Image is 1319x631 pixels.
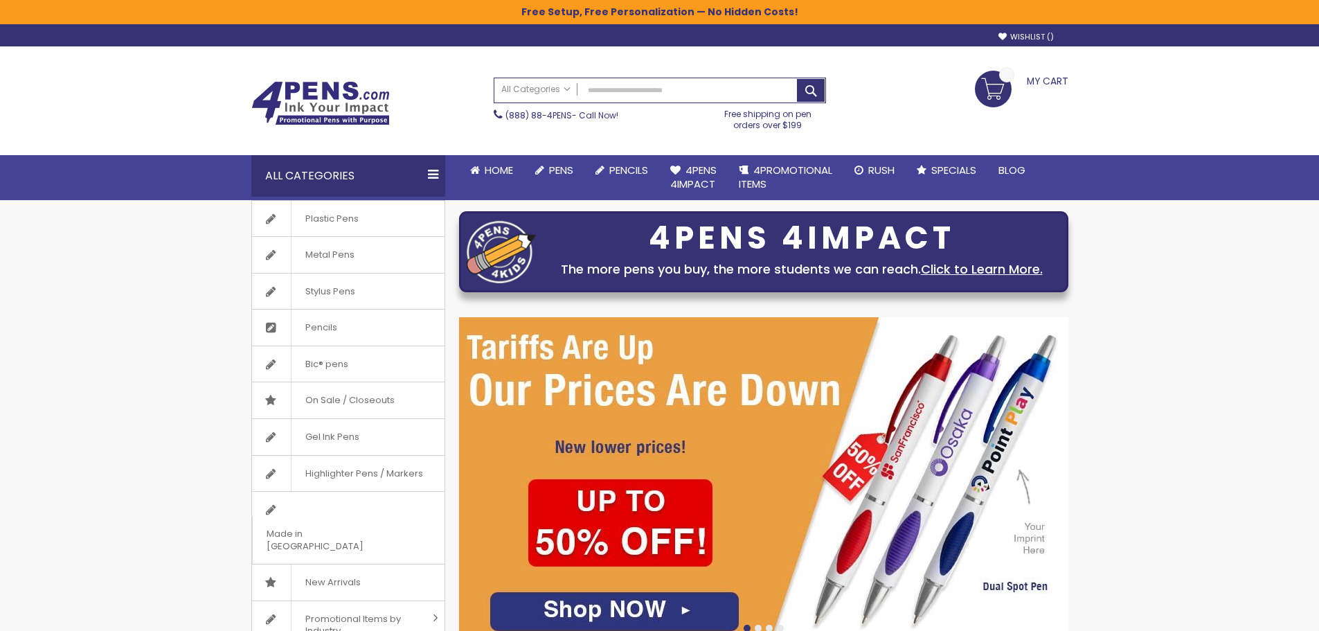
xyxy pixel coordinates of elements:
div: The more pens you buy, the more students we can reach. [543,260,1061,279]
a: On Sale / Closeouts [252,382,445,418]
span: Specials [931,163,976,177]
span: Metal Pens [291,237,368,273]
a: 4PROMOTIONALITEMS [728,155,843,200]
span: Plastic Pens [291,201,373,237]
span: Rush [868,163,895,177]
div: Free shipping on pen orders over $199 [710,103,826,131]
span: Pens [549,163,573,177]
span: - Call Now! [505,109,618,121]
a: Highlighter Pens / Markers [252,456,445,492]
span: Made in [GEOGRAPHIC_DATA] [252,516,410,564]
span: All Categories [501,84,571,95]
span: 4Pens 4impact [670,163,717,191]
span: On Sale / Closeouts [291,382,409,418]
span: Pencils [291,310,351,346]
a: Home [459,155,524,186]
a: Wishlist [998,32,1054,42]
a: (888) 88-4PENS [505,109,572,121]
a: Bic® pens [252,346,445,382]
span: Blog [998,163,1025,177]
a: Pencils [252,310,445,346]
span: Stylus Pens [291,274,369,310]
a: Made in [GEOGRAPHIC_DATA] [252,492,445,564]
a: Click to Learn More. [921,260,1043,278]
img: four_pen_logo.png [467,220,536,283]
div: 4PENS 4IMPACT [543,224,1061,253]
a: Pens [524,155,584,186]
a: 4Pens4impact [659,155,728,200]
span: Highlighter Pens / Markers [291,456,437,492]
a: All Categories [494,78,577,101]
a: Rush [843,155,906,186]
a: Specials [906,155,987,186]
span: Home [485,163,513,177]
a: Metal Pens [252,237,445,273]
a: Gel Ink Pens [252,419,445,455]
a: Plastic Pens [252,201,445,237]
span: 4PROMOTIONAL ITEMS [739,163,832,191]
a: Stylus Pens [252,274,445,310]
a: Pencils [584,155,659,186]
span: Bic® pens [291,346,362,382]
span: New Arrivals [291,565,375,601]
a: New Arrivals [252,565,445,601]
a: Blog [987,155,1037,186]
span: Gel Ink Pens [291,419,373,455]
div: All Categories [251,155,445,197]
img: 4Pens Custom Pens and Promotional Products [251,81,390,125]
span: Pencils [609,163,648,177]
